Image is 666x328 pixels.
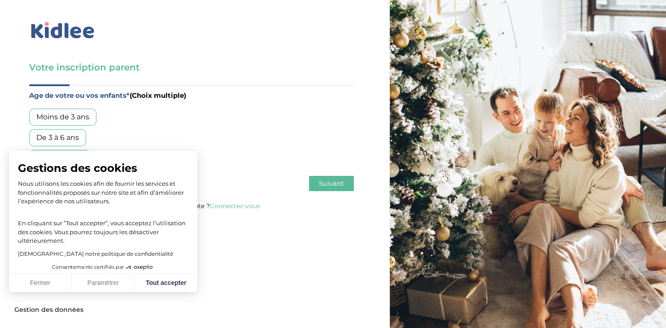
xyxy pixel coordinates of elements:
button: Suivant [309,176,354,191]
span: Suivant [319,179,344,188]
div: De 3 à 6 ans [29,129,86,146]
h3: Votre inscription parent [29,61,354,74]
p: En cliquant sur ”Tout accepter”, vous acceptez l’utilisation des cookies. Vous pourrez toujours l... [18,210,188,245]
button: Tout accepter [135,274,197,293]
div: Moins de 3 ans [29,109,96,126]
span: Gestion des données [14,306,83,314]
p: Nous utilisons les cookies afin de fournir les services et fonctionnalités proposés sur notre sit... [18,179,188,206]
button: Paramétrer [72,274,135,293]
button: Fermer [9,274,72,293]
div: Plus de 6 ans [29,150,91,167]
span: (Choix multiple) [130,91,186,100]
a: Connectez-vous [210,202,260,210]
img: logo_kidlee_bleu [29,20,96,41]
a: [DEMOGRAPHIC_DATA] notre politique de confidentialité [18,250,173,257]
label: Age de votre ou vos enfants* [29,90,354,101]
span: Gestions des cookies [18,162,188,175]
button: Consentements certifiés par [48,262,159,273]
span: Consentements certifiés par [52,265,124,270]
button: Fermer le widget sans consentement [9,301,89,319]
svg: Axeptio [126,254,152,281]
